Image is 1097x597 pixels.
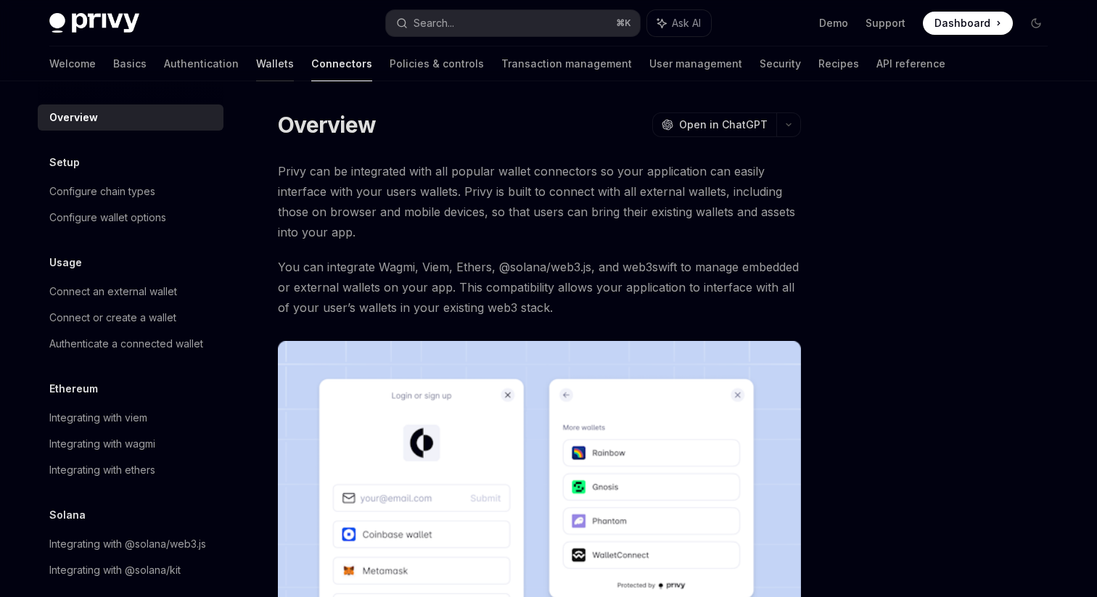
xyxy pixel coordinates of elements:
div: Integrating with wagmi [49,435,155,453]
a: Connect or create a wallet [38,305,223,331]
div: Integrating with @solana/web3.js [49,535,206,553]
div: Configure wallet options [49,209,166,226]
button: Ask AI [647,10,711,36]
img: dark logo [49,13,139,33]
div: Search... [414,15,454,32]
a: Overview [38,104,223,131]
div: Integrating with @solana/kit [49,561,181,579]
a: Integrating with @solana/kit [38,557,223,583]
a: Configure chain types [38,178,223,205]
a: Authenticate a connected wallet [38,331,223,357]
a: Recipes [818,46,859,81]
a: Dashboard [923,12,1013,35]
h1: Overview [278,112,376,138]
a: Welcome [49,46,96,81]
div: Integrating with viem [49,409,147,427]
a: Policies & controls [390,46,484,81]
div: Connect an external wallet [49,283,177,300]
a: Support [866,16,905,30]
a: Basics [113,46,147,81]
a: Integrating with ethers [38,457,223,483]
div: Authenticate a connected wallet [49,335,203,353]
a: Transaction management [501,46,632,81]
div: Overview [49,109,98,126]
a: Connect an external wallet [38,279,223,305]
h5: Setup [49,154,80,171]
button: Open in ChatGPT [652,112,776,137]
div: Integrating with ethers [49,461,155,479]
button: Search...⌘K [386,10,640,36]
a: Integrating with viem [38,405,223,431]
a: Connectors [311,46,372,81]
button: Toggle dark mode [1024,12,1048,35]
div: Connect or create a wallet [49,309,176,326]
a: User management [649,46,742,81]
span: Open in ChatGPT [679,118,768,132]
span: ⌘ K [616,17,631,29]
span: Dashboard [934,16,990,30]
h5: Ethereum [49,380,98,398]
a: Integrating with @solana/web3.js [38,531,223,557]
h5: Solana [49,506,86,524]
div: Configure chain types [49,183,155,200]
span: You can integrate Wagmi, Viem, Ethers, @solana/web3.js, and web3swift to manage embedded or exter... [278,257,801,318]
a: Security [760,46,801,81]
a: Integrating with wagmi [38,431,223,457]
a: Demo [819,16,848,30]
span: Ask AI [672,16,701,30]
span: Privy can be integrated with all popular wallet connectors so your application can easily interfa... [278,161,801,242]
a: API reference [876,46,945,81]
a: Configure wallet options [38,205,223,231]
h5: Usage [49,254,82,271]
a: Authentication [164,46,239,81]
a: Wallets [256,46,294,81]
